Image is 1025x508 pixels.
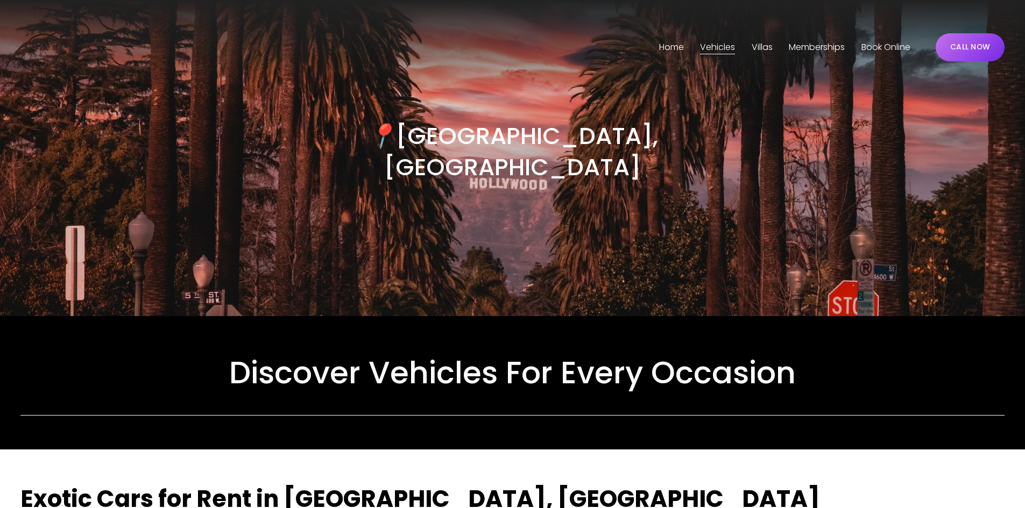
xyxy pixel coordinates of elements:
span: Vehicles [700,40,735,55]
a: CALL NOW [936,33,1005,61]
a: folder dropdown [700,39,735,56]
a: Book Online [861,39,910,56]
img: Luxury Car &amp; Home Rentals For Every Occasion [20,20,107,74]
a: Home [659,39,684,56]
h2: Discover Vehicles For Every Occasion [20,353,1005,392]
em: 📍 [367,119,396,152]
a: folder dropdown [752,39,773,56]
span: Villas [752,40,773,55]
a: Memberships [789,39,845,56]
h3: [GEOGRAPHIC_DATA], [GEOGRAPHIC_DATA] [266,120,758,183]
